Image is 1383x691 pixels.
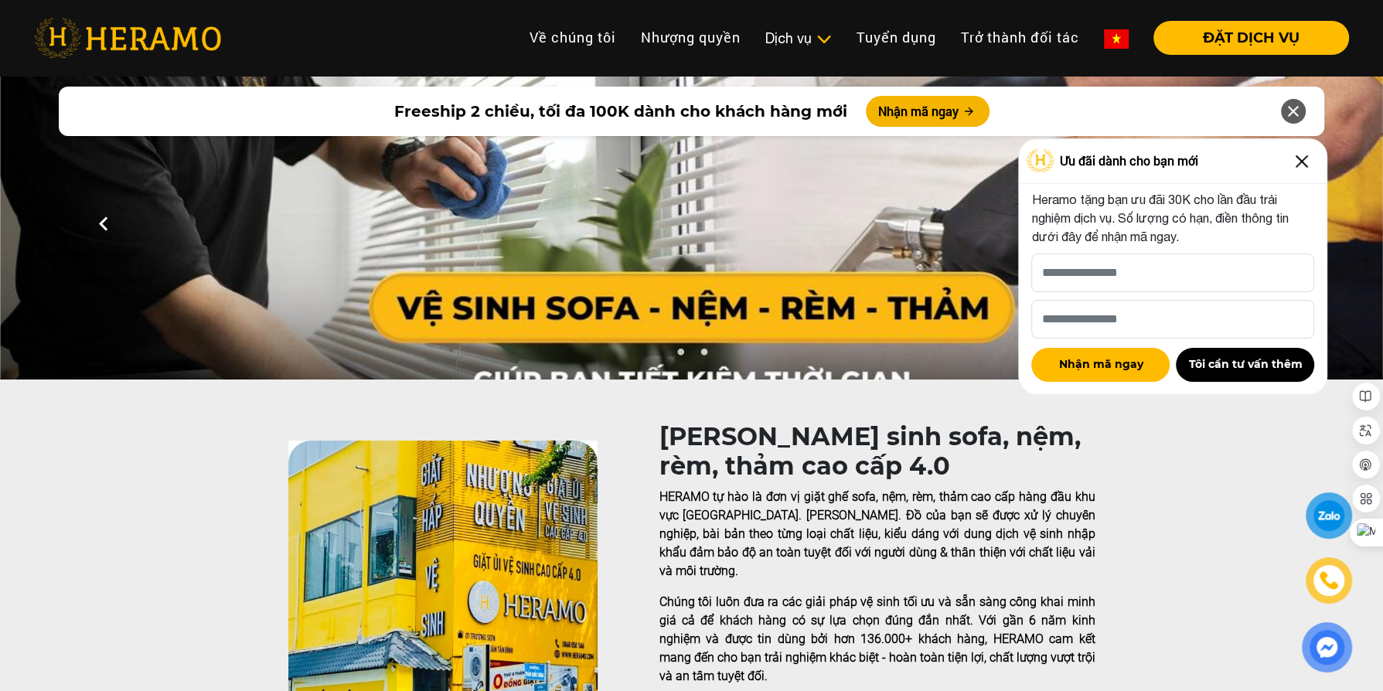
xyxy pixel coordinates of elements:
img: vn-flag.png [1104,29,1129,49]
button: Tôi cần tư vấn thêm [1176,348,1314,382]
a: ĐẶT DỊCH VỤ [1141,31,1349,45]
a: Tuyển dụng [844,21,949,54]
a: Về chúng tôi [517,21,628,54]
img: phone-icon [1320,571,1338,590]
span: Ưu đãi dành cho bạn mới [1059,151,1197,170]
img: Logo [1026,149,1055,172]
button: 2 [696,348,711,363]
p: HERAMO tự hào là đơn vị giặt ghế sofa, nệm, rèm, thảm cao cấp hàng đầu khu vực [GEOGRAPHIC_DATA].... [659,488,1095,580]
p: Heramo tặng bạn ưu đãi 30K cho lần đầu trải nghiệm dịch vụ. Số lượng có hạn, điền thông tin dưới ... [1031,190,1314,246]
a: Nhượng quyền [628,21,753,54]
button: Nhận mã ngay [866,96,990,127]
a: phone-icon [1308,560,1350,601]
button: 1 [673,348,688,363]
img: heramo-logo.png [34,18,221,58]
a: Trở thành đối tác [949,21,1092,54]
p: Chúng tôi luôn đưa ra các giải pháp vệ sinh tối ưu và sẵn sàng công khai minh giá cả để khách hàn... [659,593,1095,686]
span: Freeship 2 chiều, tối đa 100K dành cho khách hàng mới [394,100,847,123]
button: Nhận mã ngay [1031,348,1170,382]
img: subToggleIcon [816,32,832,47]
h1: [PERSON_NAME] sinh sofa, nệm, rèm, thảm cao cấp 4.0 [659,422,1095,482]
div: Dịch vụ [765,28,832,49]
button: ĐẶT DỊCH VỤ [1153,21,1349,55]
img: Close [1289,149,1314,174]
